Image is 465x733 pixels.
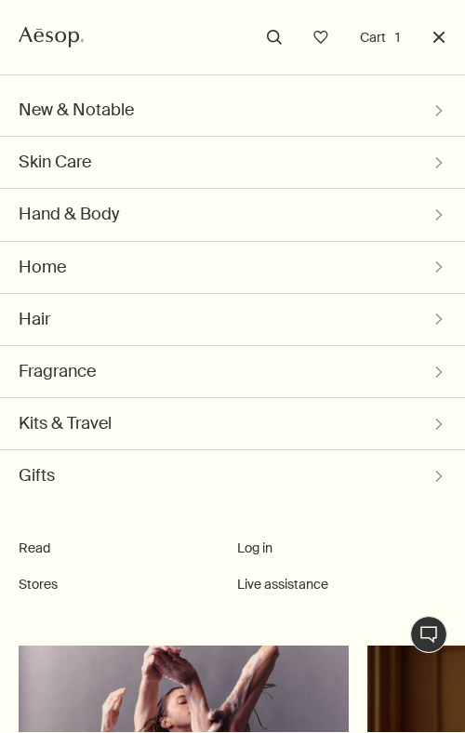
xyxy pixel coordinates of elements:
button: Home [19,242,446,293]
button: Live assistance [232,566,333,604]
svg: Aesop [19,27,84,47]
button: Cart1 [355,26,405,48]
button: Close [427,25,451,49]
button: Open search [262,25,286,49]
button: Fragrance [19,346,446,397]
button: Hand & Body [19,189,446,240]
button: Skin Care [19,137,446,188]
button: Live Assistance [410,616,447,653]
button: Log in [232,530,277,567]
a: Aesop [14,22,88,52]
button: New & Notable [19,85,446,136]
a: Open cabinet [309,25,333,49]
button: Kits & Travel [19,398,446,449]
button: Stores [14,566,62,604]
button: Read [14,530,55,567]
button: Hair [19,294,446,345]
button: Gifts [19,450,446,501]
